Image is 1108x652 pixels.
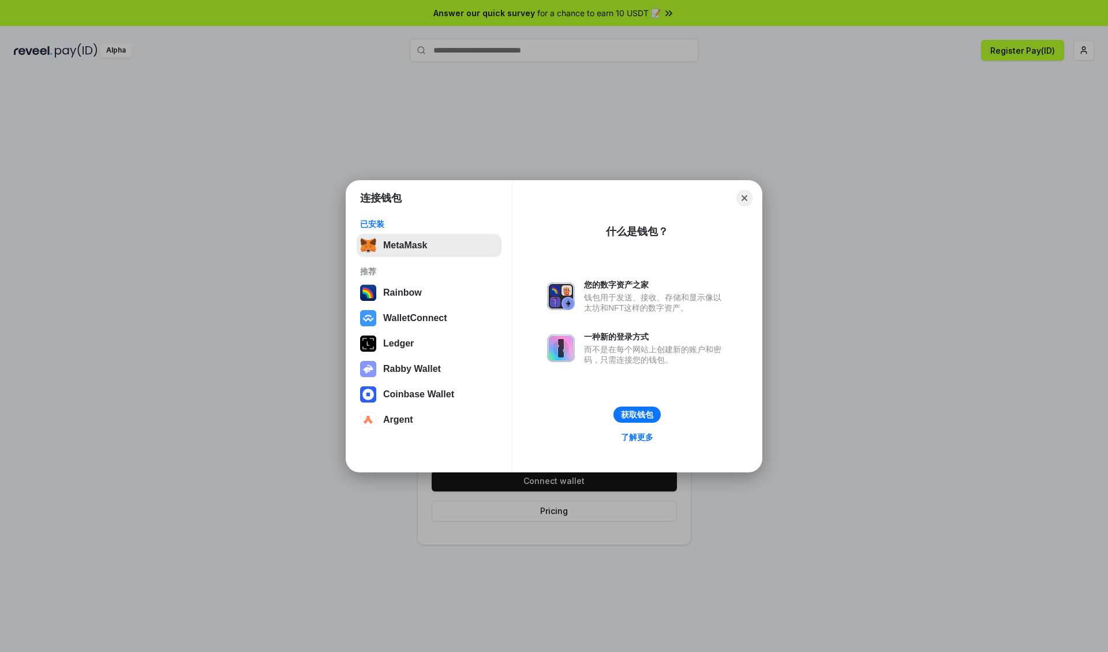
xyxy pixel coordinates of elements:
[383,240,427,251] div: MetaMask
[383,338,414,349] div: Ledger
[357,307,501,330] button: WalletConnect
[360,266,498,277] div: 推荐
[357,357,501,381] button: Rabby Wallet
[613,407,661,423] button: 获取钱包
[383,313,447,323] div: WalletConnect
[360,361,376,377] img: svg+xml,%3Csvg%20xmlns%3D%22http%3A%2F%2Fwww.w3.org%2F2000%2Fsvg%22%20fill%3D%22none%22%20viewBox...
[357,408,501,431] button: Argent
[584,344,727,365] div: 而不是在每个网站上创建新的账户和密码，只需连接您的钱包。
[357,281,501,304] button: Rainbow
[360,219,498,229] div: 已安装
[614,430,660,445] a: 了解更多
[547,282,575,310] img: svg+xml,%3Csvg%20xmlns%3D%22http%3A%2F%2Fwww.w3.org%2F2000%2Fsvg%22%20fill%3D%22none%22%20viewBox...
[357,332,501,355] button: Ledger
[547,334,575,362] img: svg+xml,%3Csvg%20xmlns%3D%22http%3A%2F%2Fwww.w3.org%2F2000%2Fsvg%22%20fill%3D%22none%22%20viewBox...
[584,331,727,342] div: 一种新的登录方式
[360,191,402,205] h1: 连接钱包
[621,409,653,420] div: 获取钱包
[360,237,376,254] img: svg+xml,%3Csvg%20fill%3D%22none%22%20height%3D%2233%22%20viewBox%3D%220%200%2035%2033%22%20width%...
[736,190,753,206] button: Close
[360,412,376,428] img: svg+xml,%3Csvg%20width%3D%2228%22%20height%3D%2228%22%20viewBox%3D%220%200%2028%2028%22%20fill%3D...
[606,225,668,239] div: 什么是钱包？
[383,364,441,374] div: Rabby Wallet
[360,386,376,403] img: svg+xml,%3Csvg%20width%3D%2228%22%20height%3D%2228%22%20viewBox%3D%220%200%2028%2028%22%20fill%3D...
[584,292,727,313] div: 钱包用于发送、接收、存储和显示像以太坊和NFT这样的数字资产。
[357,234,501,257] button: MetaMask
[360,285,376,301] img: svg+xml,%3Csvg%20width%3D%22120%22%20height%3D%22120%22%20viewBox%3D%220%200%20120%20120%22%20fil...
[360,336,376,352] img: svg+xml,%3Csvg%20xmlns%3D%22http%3A%2F%2Fwww.w3.org%2F2000%2Fsvg%22%20width%3D%2228%22%20height%3...
[383,415,413,425] div: Argent
[360,310,376,326] img: svg+xml,%3Csvg%20width%3D%2228%22%20height%3D%2228%22%20viewBox%3D%220%200%2028%2028%22%20fill%3D...
[584,280,727,290] div: 您的数字资产之家
[357,383,501,406] button: Coinbase Wallet
[383,389,454,400] div: Coinbase Wallet
[621,432,653,442] div: 了解更多
[383,288,422,298] div: Rainbow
